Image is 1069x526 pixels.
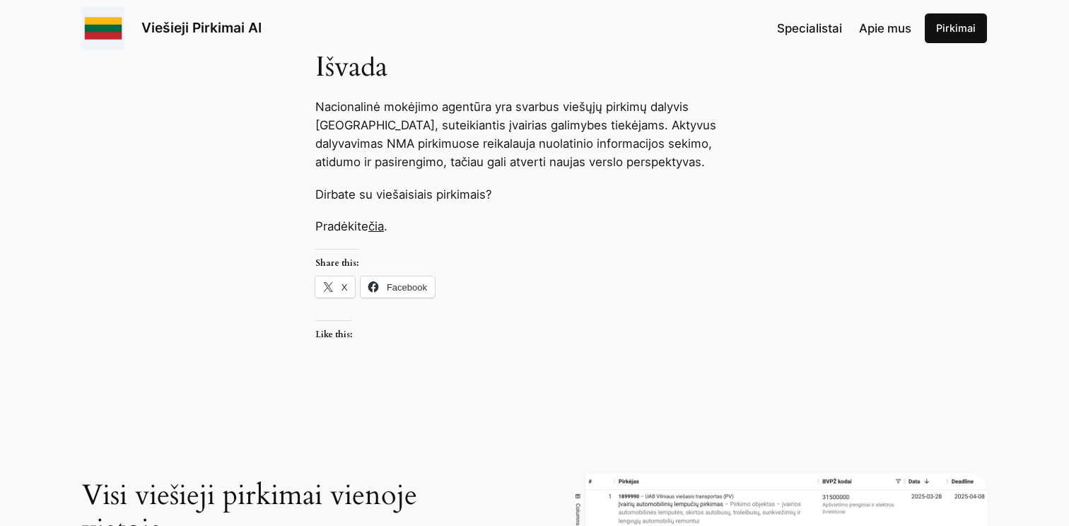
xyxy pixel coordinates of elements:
[315,217,754,235] p: Pradėkite .
[777,19,842,37] a: Specialistai
[361,276,435,298] a: Facebook
[82,7,124,49] img: Viešieji pirkimai logo
[859,19,911,37] a: Apie mus
[315,98,754,171] p: Nacionalinė mokėjimo agentūra yra svarbus viešųjų pirkimų dalyvis [GEOGRAPHIC_DATA], suteikiantis...
[315,348,754,387] iframe: Like or Reblog
[387,282,427,293] span: Facebook
[315,320,352,339] h3: Like this:
[315,185,754,204] p: Dirbate su viešaisiais pirkimais?
[777,21,842,35] span: Specialistai
[315,276,355,298] a: X
[368,219,384,233] a: čia
[859,21,911,35] span: Apie mus
[141,19,262,36] a: Viešieji Pirkimai AI
[315,50,754,84] h2: Išvada
[341,282,348,293] span: X
[777,19,911,37] nav: Navigation
[925,13,987,43] a: Pirkimai
[315,249,358,268] h3: Share this:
